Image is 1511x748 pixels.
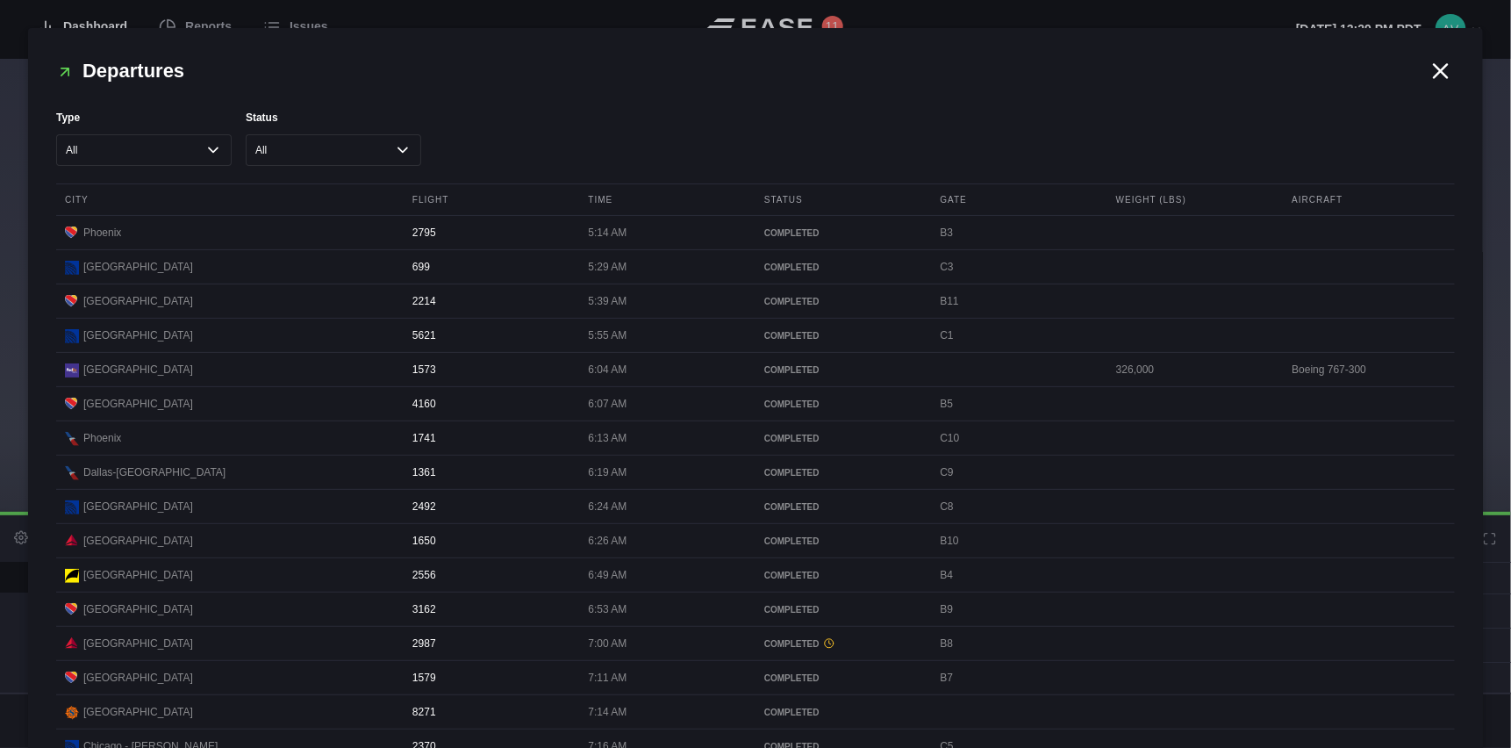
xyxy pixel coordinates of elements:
span: C3 [941,261,954,273]
div: 4160 [404,387,576,421]
span: 6:53 AM [589,603,627,615]
div: COMPLETED [764,363,919,377]
span: [GEOGRAPHIC_DATA] [83,396,193,412]
span: 6:07 AM [589,398,627,410]
div: 699 [404,250,576,284]
div: 1741 [404,421,576,455]
span: [GEOGRAPHIC_DATA] [83,636,193,651]
span: [GEOGRAPHIC_DATA] [83,259,193,275]
div: 1361 [404,456,576,489]
span: 6:49 AM [589,569,627,581]
span: B4 [941,569,954,581]
div: 3162 [404,593,576,626]
span: B5 [941,398,954,410]
div: COMPLETED [764,295,919,308]
div: 1650 [404,524,576,557]
span: 6:13 AM [589,432,627,444]
div: Flight [404,184,576,215]
div: 5621 [404,319,576,352]
span: 6:24 AM [589,500,627,513]
span: 7:00 AM [589,637,627,650]
span: [GEOGRAPHIC_DATA] [83,601,193,617]
div: COMPLETED [764,569,919,582]
span: B11 [941,295,959,307]
span: 7:11 AM [589,672,627,684]
div: COMPLETED [764,535,919,548]
span: Phoenix [83,225,121,241]
span: B3 [941,227,954,239]
div: COMPLETED [764,227,919,240]
span: B8 [941,637,954,650]
span: 5:39 AM [589,295,627,307]
span: [GEOGRAPHIC_DATA] [83,567,193,583]
h2: Departures [56,56,1427,85]
label: Status [246,110,421,126]
span: 6:19 AM [589,466,627,478]
div: COMPLETED [764,329,919,342]
span: 7:14 AM [589,706,627,718]
span: [GEOGRAPHIC_DATA] [83,670,193,686]
div: 2556 [404,558,576,592]
div: City [56,184,399,215]
div: Aircraft [1284,184,1456,215]
span: C10 [941,432,960,444]
div: COMPLETED [764,500,919,514]
div: COMPLETED [764,398,919,411]
div: COMPLETED [764,706,919,719]
div: 2214 [404,284,576,318]
span: Dallas-[GEOGRAPHIC_DATA] [83,464,226,480]
div: Weight (lbs) [1107,184,1279,215]
span: [GEOGRAPHIC_DATA] [83,704,193,720]
div: COMPLETED [764,637,919,651]
div: COMPLETED [764,672,919,685]
div: 1579 [404,661,576,694]
span: 6:04 AM [589,363,627,376]
span: 6:26 AM [589,535,627,547]
div: COMPLETED [764,603,919,616]
span: [GEOGRAPHIC_DATA] [83,533,193,549]
div: COMPLETED [764,432,919,445]
span: [GEOGRAPHIC_DATA] [83,327,193,343]
span: Phoenix [83,430,121,446]
div: 2795 [404,216,576,249]
span: C8 [941,500,954,513]
span: 5:14 AM [589,227,627,239]
span: [GEOGRAPHIC_DATA] [83,362,193,378]
span: B7 [941,672,954,684]
div: COMPLETED [764,261,919,274]
div: 8271 [404,695,576,729]
div: 2987 [404,627,576,660]
label: Type [56,110,232,126]
span: [GEOGRAPHIC_DATA] [83,293,193,309]
span: [GEOGRAPHIC_DATA] [83,499,193,514]
span: 326,000 [1116,363,1154,376]
span: C1 [941,329,954,342]
span: C9 [941,466,954,478]
div: 1573 [404,353,576,386]
div: Gate [932,184,1104,215]
div: COMPLETED [764,466,919,479]
span: B9 [941,603,954,615]
div: Time [580,184,752,215]
span: 5:55 AM [589,329,627,342]
span: B10 [941,535,959,547]
span: 5:29 AM [589,261,627,273]
span: Boeing 767-300 [1293,363,1367,376]
div: 2492 [404,490,576,523]
div: Status [755,184,927,215]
